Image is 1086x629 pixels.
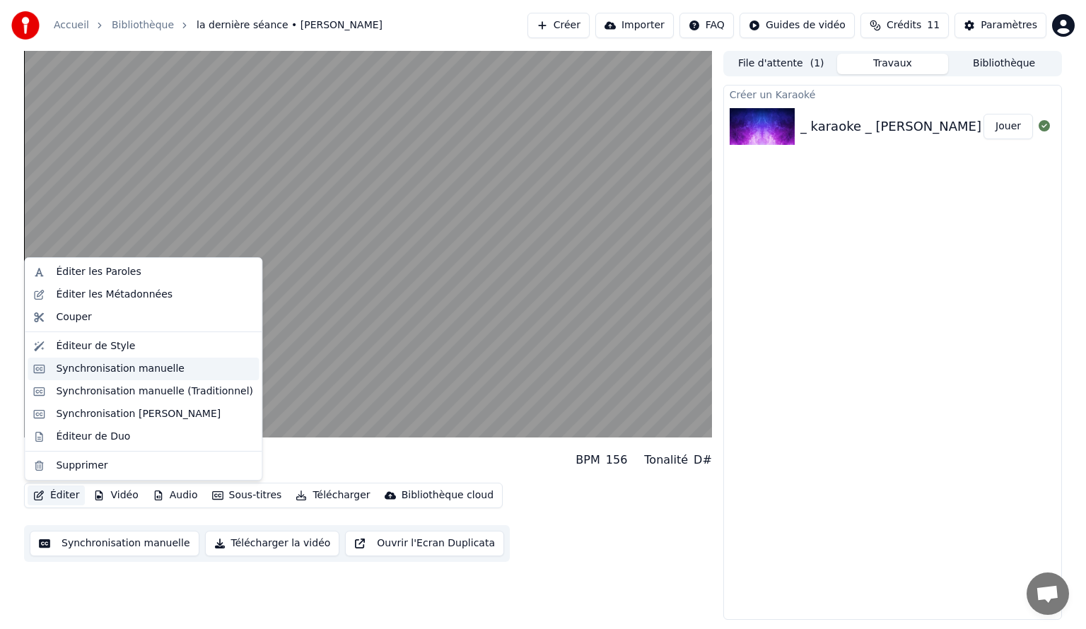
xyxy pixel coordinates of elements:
[576,452,600,469] div: BPM
[679,13,734,38] button: FAQ
[56,459,107,473] div: Supprimer
[724,86,1061,102] div: Créer un Karaoké
[860,13,949,38] button: Crédits11
[606,452,628,469] div: 156
[56,407,221,421] div: Synchronisation [PERSON_NAME]
[402,488,494,502] div: Bibliothèque cloud
[206,486,288,505] button: Sous-titres
[54,18,89,33] a: Accueil
[56,430,130,444] div: Éditeur de Duo
[56,288,173,302] div: Éditer les Métadonnées
[954,13,1046,38] button: Paramètres
[56,310,91,324] div: Couper
[54,18,383,33] nav: breadcrumb
[197,18,383,33] span: la dernière séance • [PERSON_NAME]
[56,384,253,399] div: Synchronisation manuelle (Traditionnel)
[981,18,1037,33] div: Paramètres
[810,57,824,71] span: ( 1 )
[30,531,199,556] button: Synchronisation manuelle
[28,486,85,505] button: Éditer
[88,486,144,505] button: Vidéo
[56,265,141,279] div: Éditer les Paroles
[725,54,837,74] button: File d'attente
[694,452,712,469] div: D#
[345,531,504,556] button: Ouvrir l'Ecran Duplicata
[56,362,185,376] div: Synchronisation manuelle
[290,486,375,505] button: Télécharger
[740,13,855,38] button: Guides de vidéo
[887,18,921,33] span: Crédits
[527,13,590,38] button: Créer
[205,531,340,556] button: Télécharger la vidéo
[147,486,204,505] button: Audio
[927,18,940,33] span: 11
[595,13,674,38] button: Importer
[11,11,40,40] img: youka
[112,18,174,33] a: Bibliothèque
[1027,572,1069,615] div: Ouvrir le chat
[948,54,1060,74] button: Bibliothèque
[837,54,949,74] button: Travaux
[56,339,135,353] div: Éditeur de Style
[644,452,688,469] div: Tonalité
[983,114,1033,139] button: Jouer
